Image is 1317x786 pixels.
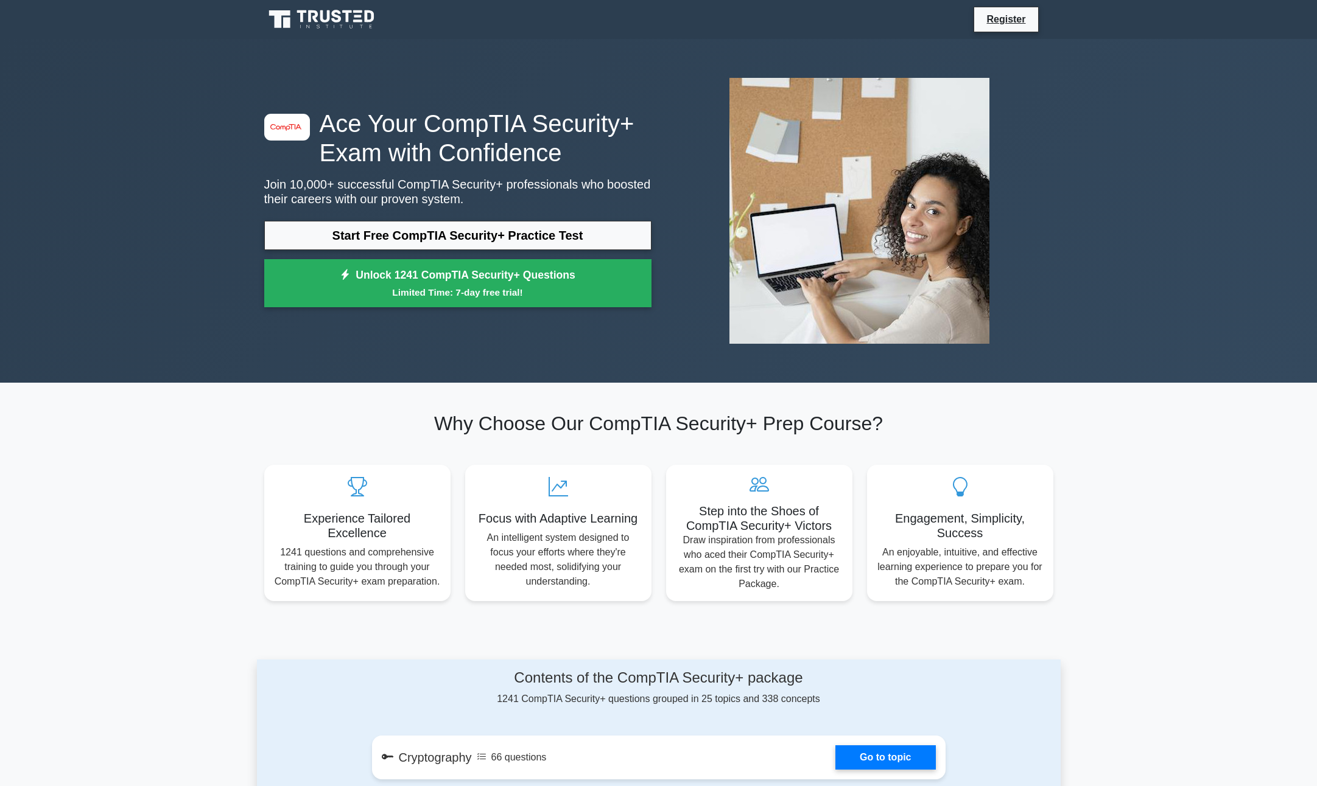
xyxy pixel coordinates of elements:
h5: Experience Tailored Excellence [274,511,441,540]
p: 1241 questions and comprehensive training to guide you through your CompTIA Security+ exam prepar... [274,545,441,589]
a: Register [979,12,1033,27]
p: Draw inspiration from professionals who aced their CompTIA Security+ exam on the first try with o... [676,533,843,591]
h5: Engagement, Simplicity, Success [877,511,1044,540]
a: Unlock 1241 CompTIA Security+ QuestionsLimited Time: 7-day free trial! [264,259,651,308]
h5: Focus with Adaptive Learning [475,511,642,526]
div: 1241 CompTIA Security+ questions grouped in 25 topics and 338 concepts [372,669,946,706]
p: An enjoyable, intuitive, and effective learning experience to prepare you for the CompTIA Securit... [877,545,1044,589]
a: Start Free CompTIA Security+ Practice Test [264,221,651,250]
a: Go to topic [835,745,935,770]
h1: Ace Your CompTIA Security+ Exam with Confidence [264,109,651,167]
h2: Why Choose Our CompTIA Security+ Prep Course? [264,412,1053,435]
small: Limited Time: 7-day free trial! [279,285,636,299]
p: An intelligent system designed to focus your efforts where they're needed most, solidifying your ... [475,530,642,589]
h5: Step into the Shoes of CompTIA Security+ Victors [676,504,843,533]
h4: Contents of the CompTIA Security+ package [372,669,946,687]
p: Join 10,000+ successful CompTIA Security+ professionals who boosted their careers with our proven... [264,177,651,206]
